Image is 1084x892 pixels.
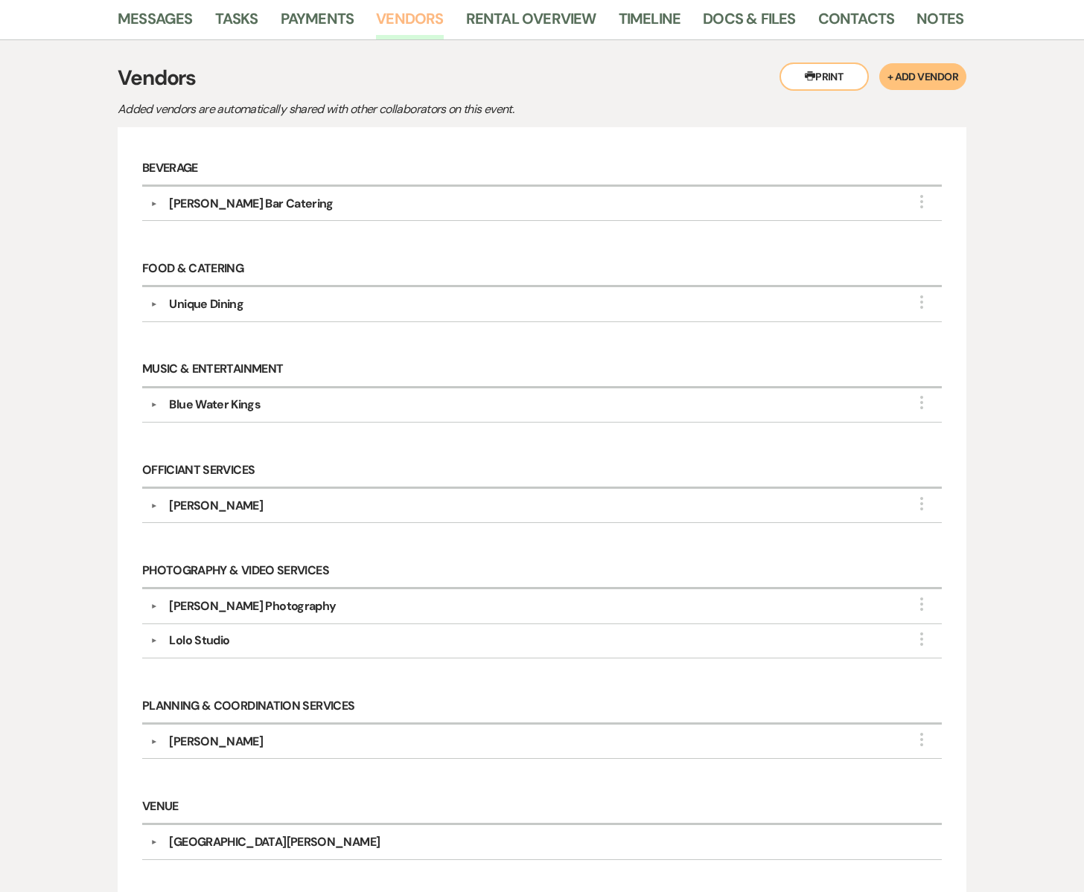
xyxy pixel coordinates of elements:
[144,738,162,745] button: ▼
[169,295,243,313] div: Unique Dining
[142,152,942,187] h6: Beverage
[118,100,639,119] p: Added vendors are automatically shared with other collaborators on this event.
[169,497,263,515] div: [PERSON_NAME]
[169,632,229,649] div: Lolo Studio
[169,396,261,414] div: Blue Water Kings
[376,7,443,39] a: Vendors
[118,62,966,94] h3: Vendors
[169,195,333,213] div: [PERSON_NAME] Bar Catering
[619,7,681,39] a: Timeline
[142,690,942,725] h6: Planning & Coordination Services
[144,603,162,610] button: ▼
[144,637,162,644] button: ▼
[281,7,354,39] a: Payments
[779,62,869,91] button: Print
[142,353,942,388] h6: Music & Entertainment
[169,597,336,615] div: [PERSON_NAME] Photography
[144,200,162,208] button: ▼
[144,401,162,408] button: ▼
[466,7,596,39] a: Rental Overview
[144,502,162,510] button: ▼
[169,733,263,751] div: [PERSON_NAME]
[142,790,942,825] h6: Venue
[144,838,162,846] button: ▼
[916,7,963,39] a: Notes
[142,554,942,589] h6: Photography & Video Services
[142,454,942,489] h6: Officiant Services
[818,7,895,39] a: Contacts
[169,833,380,851] div: [GEOGRAPHIC_DATA][PERSON_NAME]
[703,7,795,39] a: Docs & Files
[142,252,942,287] h6: Food & Catering
[879,63,966,90] button: + Add Vendor
[144,301,162,308] button: ▼
[118,7,193,39] a: Messages
[215,7,258,39] a: Tasks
